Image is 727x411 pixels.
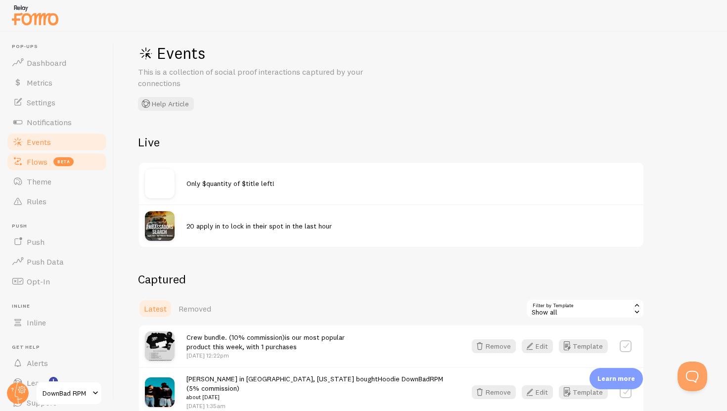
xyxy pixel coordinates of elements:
[522,339,559,353] a: Edit
[27,257,64,267] span: Push Data
[6,92,108,112] a: Settings
[12,344,108,351] span: Get Help
[186,393,454,402] small: about [DATE]
[522,339,553,353] button: Edit
[472,385,516,399] button: Remove
[27,177,51,186] span: Theme
[27,157,47,167] span: Flows
[6,232,108,252] a: Push
[145,331,175,361] img: Megamax_small.jpg
[27,58,66,68] span: Dashboard
[43,387,90,399] span: DownBad RPM
[138,66,375,89] p: This is a collection of social proof interactions captured by your connections
[138,135,644,150] h2: Live
[6,172,108,191] a: Theme
[186,222,332,230] span: 20 apply in to lock in their spot in the last hour
[6,252,108,272] a: Push Data
[27,97,55,107] span: Settings
[36,381,102,405] a: DownBad RPM
[145,377,175,407] img: down_dab_ext_shoot-06_small.jpg
[27,117,72,127] span: Notifications
[27,318,46,327] span: Inline
[27,276,50,286] span: Opt-In
[522,385,553,399] button: Edit
[6,272,108,291] a: Opt-In
[49,377,58,386] svg: <p>Watch New Feature Tutorials!</p>
[6,152,108,172] a: Flows beta
[145,169,175,198] img: no_image.svg
[186,402,454,410] p: [DATE] 1:35am
[678,362,707,391] iframe: Help Scout Beacon - Open
[12,44,108,50] span: Pop-ups
[6,353,108,373] a: Alerts
[27,196,46,206] span: Rules
[12,223,108,229] span: Push
[6,313,108,332] a: Inline
[186,333,285,342] a: Crew bundle. (10% commission)
[526,299,644,319] div: Show all
[6,191,108,211] a: Rules
[27,78,52,88] span: Metrics
[522,385,559,399] a: Edit
[145,211,175,241] img: jOm3K302SniS30NIA8AQ
[27,137,51,147] span: Events
[186,374,443,393] a: Hoodie DownBadRPM (5% commission)
[186,374,454,402] span: [PERSON_NAME] in [GEOGRAPHIC_DATA], [US_STATE] bought
[472,339,516,353] button: Remove
[559,385,608,399] button: Template
[138,43,435,63] h1: Events
[186,351,345,360] p: [DATE] 12:22pm
[138,97,194,111] button: Help Article
[27,358,48,368] span: Alerts
[179,304,211,314] span: Removed
[590,368,643,389] div: Learn more
[186,179,274,188] span: Only $quantity of $title left!
[10,2,60,28] img: fomo-relay-logo-orange.svg
[597,374,635,383] p: Learn more
[6,112,108,132] a: Notifications
[6,73,108,92] a: Metrics
[559,339,608,353] button: Template
[173,299,217,319] a: Removed
[138,272,644,287] h2: Captured
[27,378,47,388] span: Learn
[27,237,45,247] span: Push
[138,299,173,319] a: Latest
[6,373,108,393] a: Learn
[53,157,74,166] span: beta
[12,303,108,310] span: Inline
[144,304,167,314] span: Latest
[186,333,345,351] span: is our most popular product this week, with 1 purchases
[6,53,108,73] a: Dashboard
[6,132,108,152] a: Events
